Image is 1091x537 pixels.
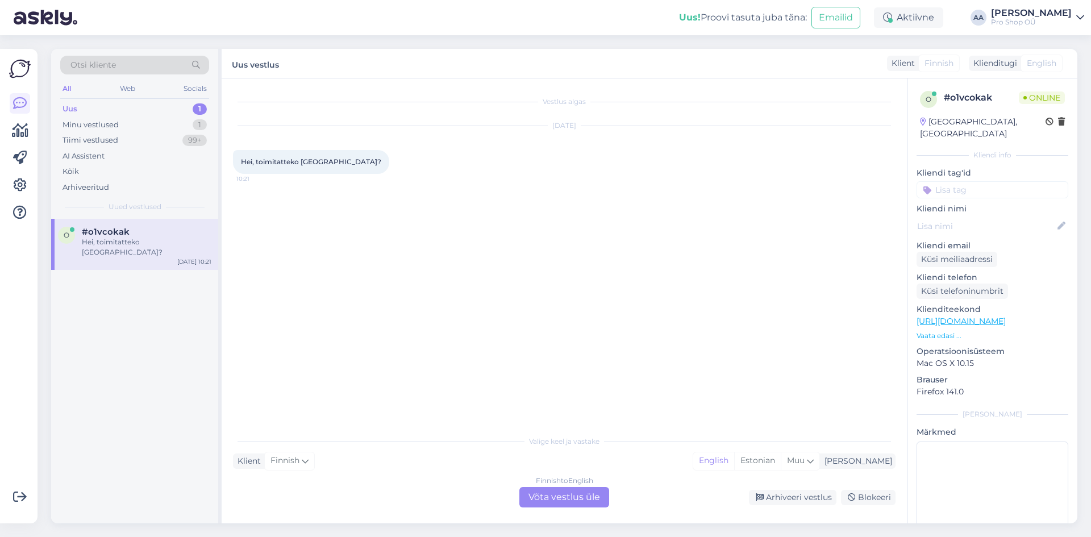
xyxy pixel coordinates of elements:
div: AI Assistent [63,151,105,162]
div: Estonian [734,452,781,469]
div: Vestlus algas [233,97,896,107]
p: Mac OS X 10.15 [917,357,1068,369]
div: Küsi meiliaadressi [917,252,997,267]
div: [GEOGRAPHIC_DATA], [GEOGRAPHIC_DATA] [920,116,1046,140]
span: 10:21 [236,174,279,183]
p: Märkmed [917,426,1068,438]
div: AA [971,10,986,26]
div: Uus [63,103,77,115]
p: Kliendi email [917,240,1068,252]
div: Tiimi vestlused [63,135,118,146]
div: Klient [233,455,261,467]
div: Küsi telefoninumbrit [917,284,1008,299]
span: Finnish [270,455,299,467]
p: Kliendi nimi [917,203,1068,215]
p: Kliendi telefon [917,272,1068,284]
div: Blokeeri [841,490,896,505]
div: Valige keel ja vastake [233,436,896,447]
div: [PERSON_NAME] [991,9,1072,18]
p: Klienditeekond [917,303,1068,315]
span: Finnish [925,57,953,69]
input: Lisa nimi [917,220,1055,232]
div: 1 [193,119,207,131]
div: Aktiivne [874,7,943,28]
input: Lisa tag [917,181,1068,198]
div: Arhiveeritud [63,182,109,193]
span: English [1027,57,1056,69]
div: Hei, toimitatteko [GEOGRAPHIC_DATA]? [82,237,211,257]
p: Brauser [917,374,1068,386]
span: Otsi kliente [70,59,116,71]
button: Emailid [811,7,860,28]
label: Uus vestlus [232,56,279,71]
div: Klienditugi [969,57,1017,69]
a: [PERSON_NAME]Pro Shop OÜ [991,9,1084,27]
p: Vaata edasi ... [917,331,1068,341]
p: Kliendi tag'id [917,167,1068,179]
div: Kõik [63,166,79,177]
div: # o1vcokak [944,91,1019,105]
span: Uued vestlused [109,202,161,212]
div: Finnish to English [536,476,593,486]
b: Uus! [679,12,701,23]
span: Muu [787,455,805,465]
span: Hei, toimitatteko [GEOGRAPHIC_DATA]? [241,157,381,166]
p: Firefox 141.0 [917,386,1068,398]
span: o [64,231,69,239]
div: All [60,81,73,96]
span: o [926,95,931,103]
div: 1 [193,103,207,115]
p: Operatsioonisüsteem [917,345,1068,357]
div: Minu vestlused [63,119,119,131]
a: [URL][DOMAIN_NAME] [917,316,1006,326]
div: Võta vestlus üle [519,487,609,507]
div: Arhiveeri vestlus [749,490,836,505]
div: Klient [887,57,915,69]
div: 99+ [182,135,207,146]
span: #o1vcokak [82,227,130,237]
div: Pro Shop OÜ [991,18,1072,27]
span: Online [1019,91,1065,104]
img: Askly Logo [9,58,31,80]
div: [DATE] [233,120,896,131]
div: Web [118,81,138,96]
div: Socials [181,81,209,96]
div: [PERSON_NAME] [820,455,892,467]
div: [DATE] 10:21 [177,257,211,266]
div: English [693,452,734,469]
div: Kliendi info [917,150,1068,160]
div: [PERSON_NAME] [917,409,1068,419]
div: Proovi tasuta juba täna: [679,11,807,24]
